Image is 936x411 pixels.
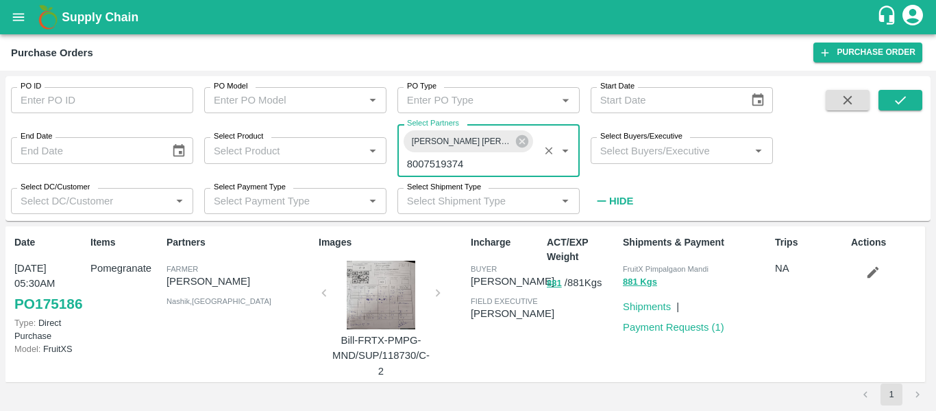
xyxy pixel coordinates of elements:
[745,87,771,113] button: Choose date
[90,261,161,276] p: Pomegranate
[14,292,82,316] a: PO175186
[402,154,535,172] input: Select Partners
[600,81,635,92] label: Start Date
[556,142,574,160] button: Open
[623,265,709,273] span: FruitX Pimpalgaon Mandi
[851,235,922,250] p: Actions
[214,182,286,193] label: Select Payment Type
[21,182,90,193] label: Select DC/Customer
[880,384,902,406] button: page 1
[775,261,846,276] p: NA
[14,344,40,354] span: Model:
[14,316,85,342] p: Direct Purchase
[14,235,85,250] p: Date
[171,192,188,210] button: Open
[556,91,574,109] button: Open
[166,138,192,164] button: Choose date
[167,297,271,305] span: Nashik , [GEOGRAPHIC_DATA]
[34,3,62,31] img: logo
[609,196,633,207] strong: Hide
[591,189,637,213] button: Hide
[547,275,617,291] p: / 881 Kgs
[11,87,193,113] input: Enter PO ID
[402,192,535,210] input: Select Shipment Type
[319,235,465,250] p: Images
[208,91,360,109] input: Enter PO Model
[15,192,167,210] input: Select DC/Customer
[404,134,519,149] span: [PERSON_NAME] [PERSON_NAME]-[GEOGRAPHIC_DATA], [GEOGRAPHIC_DATA]-8007519374
[11,137,160,163] input: End Date
[14,318,36,328] span: Type:
[167,274,313,289] p: [PERSON_NAME]
[21,81,41,92] label: PO ID
[14,342,85,355] p: FruitXS
[876,5,900,30] div: customer-support
[591,87,740,113] input: Start Date
[775,235,846,250] p: Trips
[623,235,769,250] p: Shipments & Payment
[547,276,562,292] button: 881
[208,141,360,159] input: Select Product
[556,192,574,210] button: Open
[750,142,767,160] button: Open
[14,261,85,292] p: [DATE] 05:30AM
[214,131,263,142] label: Select Product
[471,297,538,305] span: field executive
[21,131,52,142] label: End Date
[90,235,161,250] p: Items
[214,81,248,92] label: PO Model
[407,118,459,129] label: Select Partners
[671,294,679,314] div: |
[11,44,93,62] div: Purchase Orders
[471,306,554,321] p: [PERSON_NAME]
[595,141,746,159] input: Select Buyers/Executive
[3,1,34,33] button: open drawer
[402,91,553,109] input: Enter PO Type
[623,301,671,312] a: Shipments
[208,192,342,210] input: Select Payment Type
[404,130,533,152] div: [PERSON_NAME] [PERSON_NAME]-[GEOGRAPHIC_DATA], [GEOGRAPHIC_DATA]-8007519374
[407,182,481,193] label: Select Shipment Type
[852,384,931,406] nav: pagination navigation
[813,43,922,62] a: Purchase Order
[167,265,198,273] span: Farmer
[167,235,313,250] p: Partners
[62,10,138,24] b: Supply Chain
[364,192,382,210] button: Open
[471,274,554,289] p: [PERSON_NAME]
[364,91,382,109] button: Open
[471,265,497,273] span: buyer
[330,333,432,379] p: Bill-FRTX-PMPG-MND/SUP/118730/C-2
[471,235,541,250] p: Incharge
[540,141,558,160] button: Clear
[547,235,617,264] p: ACT/EXP Weight
[623,274,657,290] button: 881 Kgs
[407,81,436,92] label: PO Type
[623,322,724,333] a: Payment Requests (1)
[600,131,682,142] label: Select Buyers/Executive
[900,3,925,32] div: account of current user
[364,142,382,160] button: Open
[62,8,876,27] a: Supply Chain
